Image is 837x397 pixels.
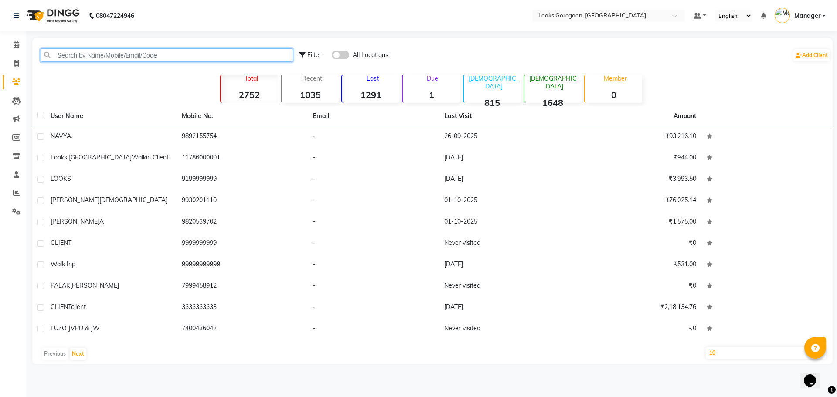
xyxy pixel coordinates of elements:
strong: 1 [403,89,460,100]
strong: 1035 [282,89,339,100]
p: Member [589,75,642,82]
span: p [72,260,75,268]
span: [PERSON_NAME] [51,196,99,204]
strong: 1291 [342,89,399,100]
strong: 815 [464,97,521,108]
td: 7999458912 [177,276,308,297]
p: [DEMOGRAPHIC_DATA] [467,75,521,90]
span: LOOKS [51,175,71,183]
td: ₹1,575.00 [570,212,701,233]
span: [PERSON_NAME] [51,217,99,225]
td: ₹76,025.14 [570,190,701,212]
th: Last Visit [439,106,570,126]
span: NAVYA [51,132,71,140]
td: ₹0 [570,276,701,297]
th: Mobile No. [177,106,308,126]
td: 11786000001 [177,148,308,169]
span: A [99,217,104,225]
td: - [308,254,439,276]
td: [DATE] [439,148,570,169]
td: [DATE] [439,254,570,276]
iframe: chat widget [800,362,828,388]
td: ₹944.00 [570,148,701,169]
td: 01-10-2025 [439,190,570,212]
span: [DEMOGRAPHIC_DATA] [99,196,167,204]
td: ₹93,216.10 [570,126,701,148]
span: [PERSON_NAME] [70,282,119,289]
span: CLIENT [51,303,71,311]
span: All Locations [353,51,388,60]
span: Filter [307,51,321,59]
td: - [308,297,439,319]
span: PALAK [51,282,70,289]
td: 99999999999 [177,254,308,276]
td: 9999999999 [177,233,308,254]
p: Lost [346,75,399,82]
td: 9930201110 [177,190,308,212]
td: - [308,233,439,254]
img: Manager [775,8,790,23]
p: Total [225,75,278,82]
td: Never visited [439,233,570,254]
span: client [71,303,86,311]
th: Email [308,106,439,126]
span: . [71,132,72,140]
td: 9820539702 [177,212,308,233]
span: Manager [794,11,820,20]
td: 7400436042 [177,319,308,340]
td: 01-10-2025 [439,212,570,233]
img: logo [22,3,82,28]
span: CLIENT [51,239,71,247]
td: - [308,319,439,340]
a: Add Client [793,49,830,61]
input: Search by Name/Mobile/Email/Code [41,48,293,62]
p: Due [405,75,460,82]
td: - [308,190,439,212]
strong: 2752 [221,89,278,100]
td: ₹3,993.50 [570,169,701,190]
strong: 1648 [524,97,582,108]
strong: 0 [585,89,642,100]
th: User Name [45,106,177,126]
th: Amount [668,106,701,126]
td: 26-09-2025 [439,126,570,148]
td: 3333333333 [177,297,308,319]
td: [DATE] [439,169,570,190]
p: [DEMOGRAPHIC_DATA] [528,75,582,90]
td: 9199999999 [177,169,308,190]
td: Never visited [439,319,570,340]
b: 08047224946 [96,3,134,28]
td: - [308,126,439,148]
td: ₹531.00 [570,254,701,276]
td: ₹0 [570,319,701,340]
td: ₹2,18,134.76 [570,297,701,319]
td: [DATE] [439,297,570,319]
td: 9892155754 [177,126,308,148]
td: - [308,169,439,190]
td: Never visited [439,276,570,297]
span: LUZO JVPD & JW [51,324,100,332]
td: - [308,212,439,233]
span: Looks [GEOGRAPHIC_DATA] [51,153,132,161]
td: - [308,148,439,169]
span: walk in [51,260,72,268]
span: Walkin Client [132,153,169,161]
td: ₹0 [570,233,701,254]
button: Next [70,348,86,360]
td: - [308,276,439,297]
p: Recent [285,75,339,82]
